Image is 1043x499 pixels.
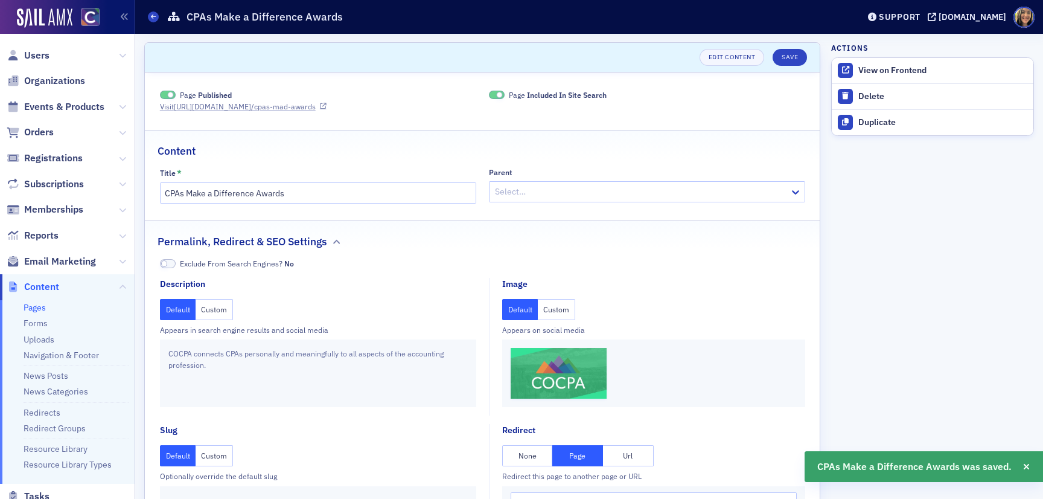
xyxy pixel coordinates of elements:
span: No [284,259,294,268]
button: Duplicate [832,109,1033,135]
span: Registrations [24,152,83,165]
span: Profile [1013,7,1035,28]
div: COCPA connects CPAs personally and meaningfully to all aspects of the accounting profession. [160,340,476,407]
button: Default [502,299,538,320]
button: Custom [538,299,575,320]
a: Resource Library Types [24,459,112,470]
a: Redirect Groups [24,423,86,434]
span: Exclude From Search Engines? [180,258,294,269]
button: Url [603,445,654,466]
a: Registrations [7,152,83,165]
a: Edit Content [700,49,764,66]
span: Email Marketing [24,255,96,268]
div: [DOMAIN_NAME] [939,11,1006,22]
span: Published [198,90,232,100]
span: Users [24,49,49,62]
span: Organizations [24,74,85,88]
a: Memberships [7,203,83,216]
div: Redirect [502,424,535,437]
div: Support [879,11,920,22]
a: News Categories [24,386,88,397]
a: Organizations [7,74,85,88]
button: Page [552,445,603,466]
span: Orders [24,126,54,139]
a: Visit[URL][DOMAIN_NAME]/cpas-mad-awards [160,101,327,112]
a: Forms [24,318,48,329]
h1: CPAs Make a Difference Awards [187,10,343,24]
span: Included In Site Search [527,90,607,100]
a: Navigation & Footer [24,350,99,361]
div: Optionally override the default slug [160,471,476,481]
span: Memberships [24,203,83,216]
a: News Posts [24,370,68,381]
div: Appears on social media [502,324,805,335]
h2: Permalink, Redirect & SEO Settings [158,234,327,249]
a: Content [7,280,59,294]
div: Appears in search engine results and social media [160,324,476,335]
div: Description [160,278,205,291]
abbr: This field is required [177,168,182,179]
span: Page [509,89,607,100]
span: Page [180,89,232,100]
h2: Content [158,143,196,159]
a: Uploads [24,334,54,345]
button: Default [160,445,196,466]
div: Image [502,278,528,291]
a: Orders [7,126,54,139]
button: Default [160,299,196,320]
a: Users [7,49,49,62]
div: Duplicate [858,117,1027,128]
a: Redirects [24,407,60,418]
span: Reports [24,229,59,242]
span: Content [24,280,59,294]
span: Included In Site Search [489,91,505,100]
a: Resource Library [24,443,88,454]
img: SailAMX [81,8,100,27]
div: Parent [489,168,512,177]
div: Redirect this page to another page or URL [502,471,805,481]
span: Published [160,91,176,100]
div: Title [160,169,176,178]
span: Events & Products [24,100,104,114]
a: Email Marketing [7,255,96,268]
button: Delete [832,84,1033,109]
div: Slug [160,424,177,437]
div: Delete [858,91,1027,102]
span: No [160,259,176,268]
a: Reports [7,229,59,242]
span: CPAs Make a Difference Awards was saved. [817,460,1012,474]
button: None [502,445,553,466]
button: [DOMAIN_NAME] [928,13,1010,21]
a: Subscriptions [7,178,84,191]
div: View on Frontend [858,65,1027,76]
img: SailAMX [17,8,72,28]
button: Save [773,49,807,66]
button: Custom [196,299,233,320]
a: View on Frontend [832,58,1033,83]
span: Subscriptions [24,178,84,191]
a: View Homepage [72,8,100,28]
button: Custom [196,445,233,466]
a: Events & Products [7,100,104,114]
a: Pages [24,302,46,313]
h4: Actions [831,42,869,53]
